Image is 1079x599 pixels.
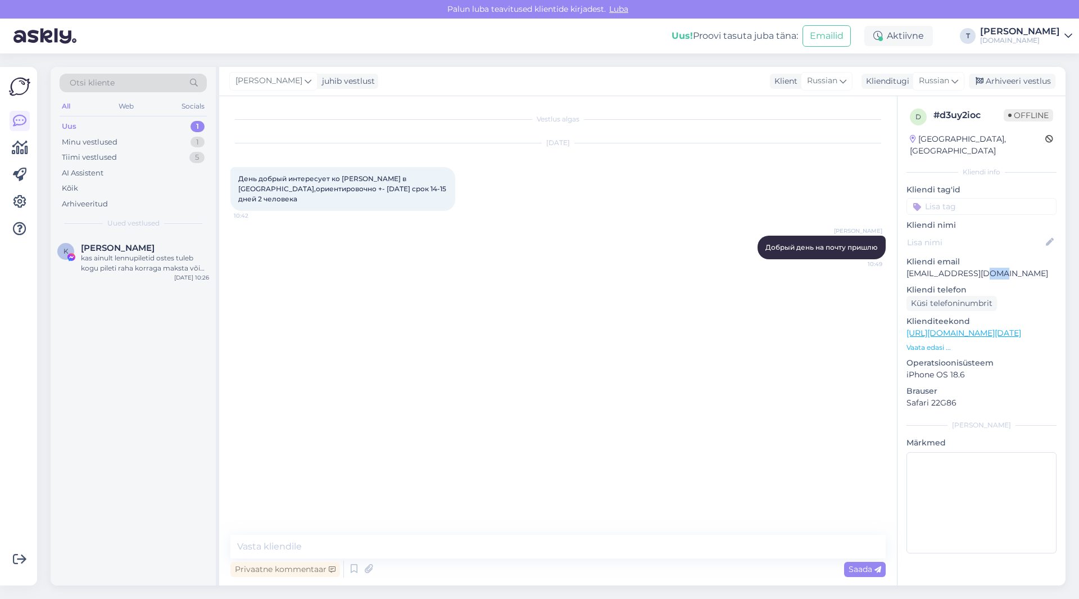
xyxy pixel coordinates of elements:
p: Kliendi nimi [906,219,1057,231]
div: Klienditugi [862,75,909,87]
p: Operatsioonisüsteem [906,357,1057,369]
div: [PERSON_NAME] [980,27,1060,36]
span: Offline [1004,109,1053,121]
button: Emailid [803,25,851,47]
div: 5 [189,152,205,163]
span: Luba [606,4,632,14]
p: Klienditeekond [906,316,1057,327]
p: [EMAIL_ADDRESS][DOMAIN_NAME] [906,268,1057,280]
span: 10:49 [840,260,882,268]
p: Brauser [906,385,1057,397]
div: Uus [62,121,76,132]
div: T [960,28,976,44]
span: Kristi Tohvri [81,243,155,253]
p: Vaata edasi ... [906,343,1057,353]
span: 10:42 [234,211,276,220]
div: 1 [191,137,205,148]
input: Lisa nimi [907,236,1044,249]
p: Märkmed [906,437,1057,449]
div: Web [116,99,136,114]
span: Добрый день на почту пришлю [765,243,878,251]
span: Uued vestlused [107,218,160,228]
div: Küsi telefoninumbrit [906,296,997,311]
a: [PERSON_NAME][DOMAIN_NAME] [980,27,1072,45]
p: Kliendi telefon [906,284,1057,296]
img: Askly Logo [9,76,30,97]
b: Uus! [672,30,693,41]
div: AI Assistent [62,168,103,179]
div: Proovi tasuta juba täna: [672,29,798,43]
span: Russian [807,75,837,87]
span: d [915,112,921,121]
div: [DATE] [230,138,886,148]
span: [PERSON_NAME] [235,75,302,87]
div: Klient [770,75,797,87]
div: Minu vestlused [62,137,117,148]
div: [PERSON_NAME] [906,420,1057,430]
div: # d3uy2ioc [933,109,1004,122]
div: [DATE] 10:26 [174,273,209,282]
p: Safari 22G86 [906,397,1057,409]
div: Arhiveeritud [62,199,108,210]
div: Privaatne kommentaar [230,562,340,577]
div: Vestlus algas [230,114,886,124]
input: Lisa tag [906,198,1057,215]
div: All [60,99,72,114]
div: kas ainult lennupiletid ostes tuleb kogu pileti raha korraga maksta või kehtib ka see 15% algselt... [81,253,209,273]
span: Russian [919,75,949,87]
div: Kliendi info [906,167,1057,177]
div: 1 [191,121,205,132]
div: Socials [179,99,207,114]
p: Kliendi tag'id [906,184,1057,196]
div: juhib vestlust [318,75,375,87]
span: Saada [849,564,881,574]
div: Tiimi vestlused [62,152,117,163]
div: Kõik [62,183,78,194]
div: Arhiveeri vestlus [969,74,1055,89]
div: Aktiivne [864,26,933,46]
div: [DOMAIN_NAME] [980,36,1060,45]
div: [GEOGRAPHIC_DATA], [GEOGRAPHIC_DATA] [910,133,1045,157]
p: iPhone OS 18.6 [906,369,1057,381]
p: Kliendi email [906,256,1057,268]
span: Otsi kliente [70,77,115,89]
span: K [64,247,69,255]
span: [PERSON_NAME] [834,227,882,235]
span: День добрый интересует ко [PERSON_NAME] в [GEOGRAPHIC_DATA],ориентировочно +- [DATE] срок 14-15 д... [238,174,448,203]
a: [URL][DOMAIN_NAME][DATE] [906,328,1021,338]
